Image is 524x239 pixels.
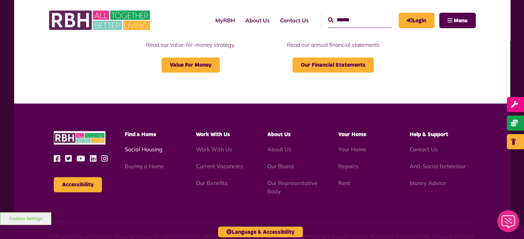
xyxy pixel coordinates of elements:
[196,132,230,137] span: Work With Us
[196,180,228,186] a: Our Benefits
[125,132,156,137] span: Find a Home
[240,11,275,30] a: About Us
[275,11,314,30] a: Contact Us
[338,146,366,153] a: Your Home
[125,146,163,153] a: Social Housing - open in a new tab
[439,13,476,28] button: Navigation
[267,146,291,153] a: About Us
[328,13,392,28] input: Search
[338,163,358,170] a: Repairs
[54,131,105,144] img: RBH
[54,177,102,192] button: Accessibility
[410,180,446,186] a: Money Advice
[399,13,434,28] a: MyRBH
[138,41,243,49] p: Read our value-for-money strategy.
[162,57,220,73] span: Value For Money
[196,163,243,170] a: Current Vacancies
[125,163,164,170] a: Buying a Home
[49,7,152,34] img: RBH
[281,41,386,49] p: Read our annual financial statements
[410,163,466,170] a: Anti-Social Behaviour
[493,208,524,239] iframe: Netcall Web Assistant for live chat
[218,227,303,237] button: Language & Accessibility
[410,146,438,153] a: Contact Us
[210,11,240,30] a: MyRBH
[267,132,290,137] span: About Us
[267,163,294,170] a: Our Board
[410,132,448,137] span: Help & Support
[338,180,350,186] a: Rent
[454,18,468,23] span: Menu
[196,146,232,153] a: Work With Us
[338,132,366,137] span: Your Home
[292,57,374,73] span: Our Financial Statements
[267,180,317,195] a: Our Representative Body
